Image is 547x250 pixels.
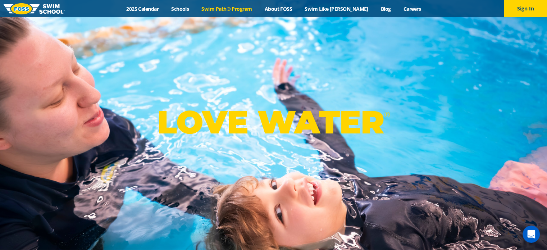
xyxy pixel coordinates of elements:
[157,103,390,141] p: LOVE WATER
[165,5,195,12] a: Schools
[298,5,375,12] a: Swim Like [PERSON_NAME]
[258,5,298,12] a: About FOSS
[384,110,390,119] sup: ®
[397,5,427,12] a: Careers
[195,5,258,12] a: Swim Path® Program
[4,3,65,14] img: FOSS Swim School Logo
[374,5,397,12] a: Blog
[120,5,165,12] a: 2025 Calendar
[523,226,540,243] iframe: Intercom live chat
